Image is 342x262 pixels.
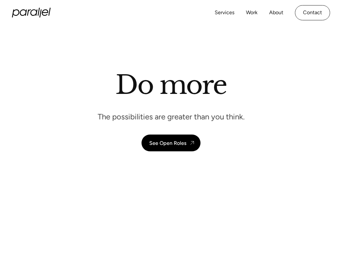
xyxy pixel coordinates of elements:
a: home [12,8,51,17]
a: Work [246,8,258,17]
a: About [269,8,283,17]
a: Services [215,8,234,17]
a: Contact [295,5,330,20]
h1: Do more [115,69,227,100]
div: See Open Roles [149,140,186,146]
a: See Open Roles [142,135,200,151]
p: The possibilities are greater than you think. [98,112,245,122]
